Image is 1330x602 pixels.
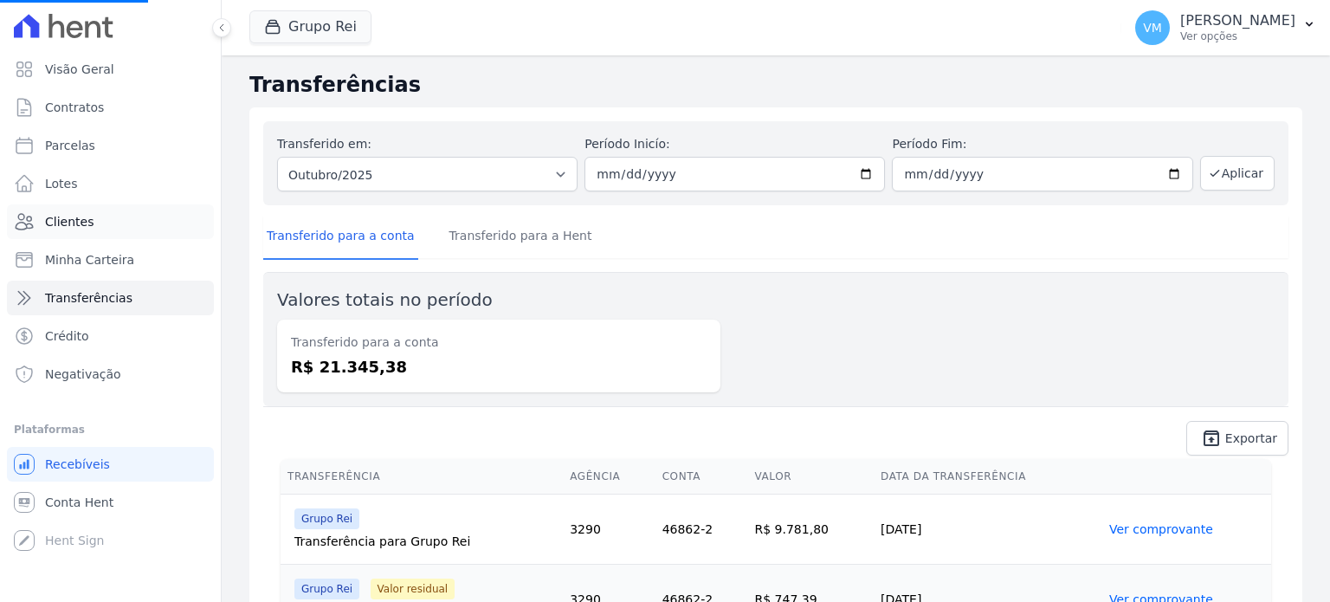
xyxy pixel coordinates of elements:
a: Negativação [7,357,214,392]
a: Visão Geral [7,52,214,87]
span: Contratos [45,99,104,116]
div: Transferência para Grupo Rei [294,533,556,550]
a: Transferido para a conta [263,215,418,260]
a: unarchive Exportar [1186,421,1288,456]
span: Parcelas [45,137,95,154]
span: Recebíveis [45,456,110,473]
a: Crédito [7,319,214,353]
a: Minha Carteira [7,243,214,277]
span: Grupo Rei [294,579,359,599]
a: Ver comprovante [1109,522,1213,536]
span: Crédito [45,327,89,345]
a: Lotes [7,166,214,201]
label: Valores totais no período [277,289,493,310]
td: R$ 9.781,80 [748,494,875,564]
td: 46862-2 [655,494,748,564]
span: Transferências [45,289,132,307]
span: Visão Geral [45,61,114,78]
th: Valor [748,459,875,495]
a: Parcelas [7,128,214,163]
span: Minha Carteira [45,251,134,269]
th: Transferência [281,459,563,495]
span: Exportar [1225,433,1277,443]
span: Clientes [45,213,94,230]
dd: R$ 21.345,38 [291,355,707,379]
div: Plataformas [14,419,207,440]
span: Lotes [45,175,78,192]
span: Grupo Rei [294,508,359,529]
a: Recebíveis [7,447,214,482]
span: VM [1143,22,1162,34]
a: Transferido para a Hent [446,215,596,260]
a: Conta Hent [7,485,214,520]
a: Contratos [7,90,214,125]
td: 3290 [563,494,655,564]
span: Conta Hent [45,494,113,511]
p: [PERSON_NAME] [1180,12,1295,29]
label: Transferido em: [277,137,371,151]
button: VM [PERSON_NAME] Ver opções [1121,3,1330,52]
label: Período Fim: [892,135,1192,153]
td: [DATE] [874,494,1102,564]
th: Data da Transferência [874,459,1102,495]
i: unarchive [1201,428,1222,449]
span: Valor residual [371,579,455,599]
label: Período Inicío: [584,135,885,153]
th: Agência [563,459,655,495]
button: Aplicar [1200,156,1275,191]
p: Ver opções [1180,29,1295,43]
dt: Transferido para a conta [291,333,707,352]
a: Transferências [7,281,214,315]
button: Grupo Rei [249,10,371,43]
th: Conta [655,459,748,495]
a: Clientes [7,204,214,239]
h2: Transferências [249,69,1302,100]
span: Negativação [45,366,121,383]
